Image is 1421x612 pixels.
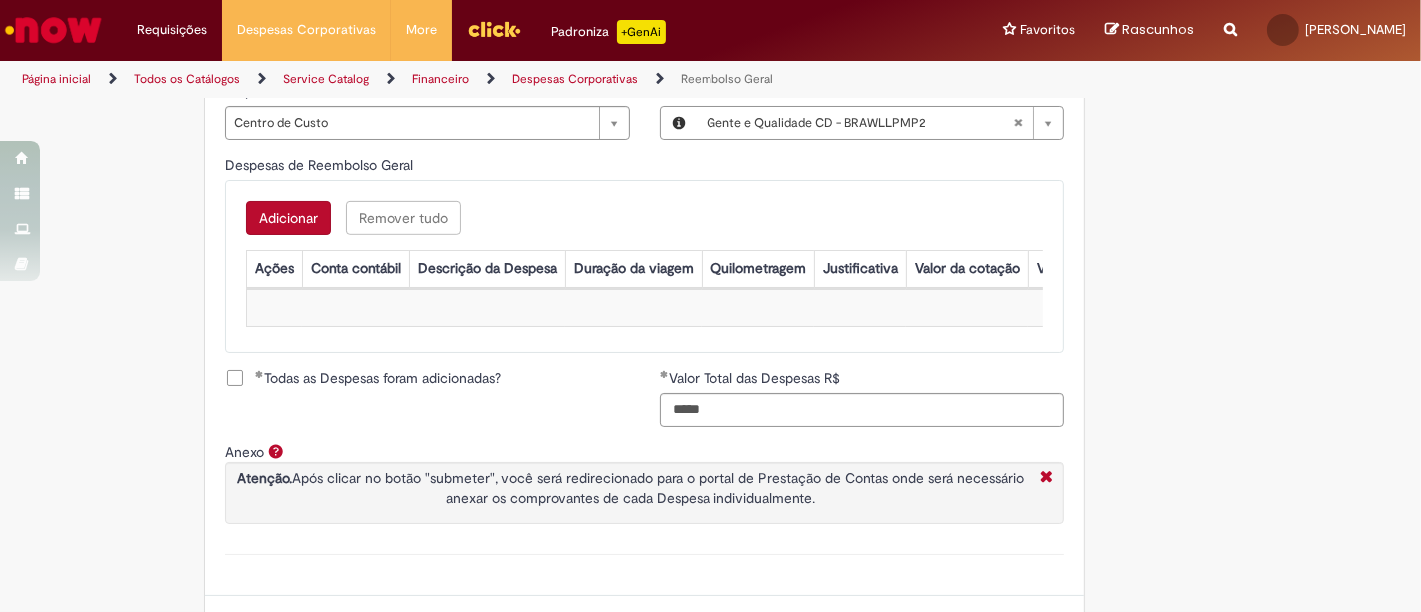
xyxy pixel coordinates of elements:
span: Gente e Qualidade CD - BRAWLLPMP2 [707,107,1013,139]
a: Rascunhos [1105,21,1194,40]
i: Fechar More information Por anexo [1035,468,1058,489]
span: Despesas de Reembolso Geral [225,156,417,174]
p: Após clicar no botão "submeter", você será redirecionado para o portal de Prestação de Contas ond... [231,468,1030,508]
th: Duração da viagem [565,250,702,287]
strong: Atenção. [237,469,292,487]
button: Centro de Custo, Visualizar este registro Gente e Qualidade CD - BRAWLLPMP2 [661,107,697,139]
span: Valor Total das Despesas R$ [669,369,844,387]
a: Financeiro [412,71,469,87]
th: Quilometragem [702,250,814,287]
label: Anexo [225,443,264,461]
span: More [406,20,437,40]
span: Tipo [234,82,265,100]
button: Add a row for Despesas de Reembolso Geral [246,201,331,235]
th: Descrição da Despesa [409,250,565,287]
span: Rascunhos [1122,20,1194,39]
span: [PERSON_NAME] [1305,21,1406,38]
div: Padroniza [551,20,666,44]
p: +GenAi [617,20,666,44]
abbr: Limpar campo Centro de Custo [1003,107,1033,139]
a: Todos os Catálogos [134,71,240,87]
a: Gente e Qualidade CD - BRAWLLPMP2Limpar campo Centro de Custo [697,107,1063,139]
span: Obrigatório Preenchido [255,370,264,378]
th: Justificativa [814,250,906,287]
span: Obrigatório Preenchido [660,370,669,378]
span: Centro de Custo [234,107,589,139]
th: Conta contábil [302,250,409,287]
th: Ações [246,250,302,287]
span: Centro de Custo [669,82,776,100]
a: Página inicial [22,71,91,87]
img: click_logo_yellow_360x200.png [467,14,521,44]
span: Favoritos [1020,20,1075,40]
span: Requisições [137,20,207,40]
span: Todas as Despesas foram adicionadas? [255,368,501,388]
ul: Trilhas de página [15,61,932,98]
img: ServiceNow [2,10,105,50]
a: Reembolso Geral [681,71,773,87]
th: Valor por Litro [1028,250,1134,287]
span: Ajuda para Anexo [264,443,288,459]
th: Valor da cotação [906,250,1028,287]
a: Despesas Corporativas [512,71,638,87]
span: Despesas Corporativas [237,20,376,40]
a: Service Catalog [283,71,369,87]
input: Valor Total das Despesas R$ [660,393,1064,427]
